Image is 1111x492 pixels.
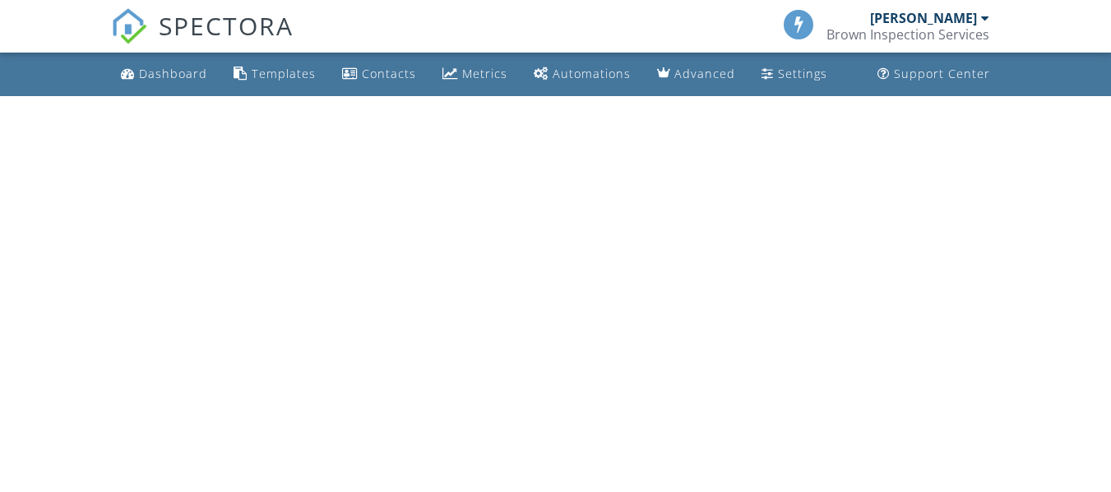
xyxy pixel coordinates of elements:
[139,66,207,81] div: Dashboard
[111,8,147,44] img: The Best Home Inspection Software - Spectora
[674,66,735,81] div: Advanced
[553,66,631,81] div: Automations
[436,59,514,90] a: Metrics
[870,10,977,26] div: [PERSON_NAME]
[527,59,637,90] a: Automations (Basic)
[336,59,423,90] a: Contacts
[778,66,827,81] div: Settings
[227,59,322,90] a: Templates
[826,26,989,43] div: Brown Inspection Services
[462,66,507,81] div: Metrics
[755,59,834,90] a: Settings
[362,66,416,81] div: Contacts
[111,22,294,57] a: SPECTORA
[114,59,214,90] a: Dashboard
[650,59,742,90] a: Advanced
[252,66,316,81] div: Templates
[871,59,997,90] a: Support Center
[894,66,990,81] div: Support Center
[159,8,294,43] span: SPECTORA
